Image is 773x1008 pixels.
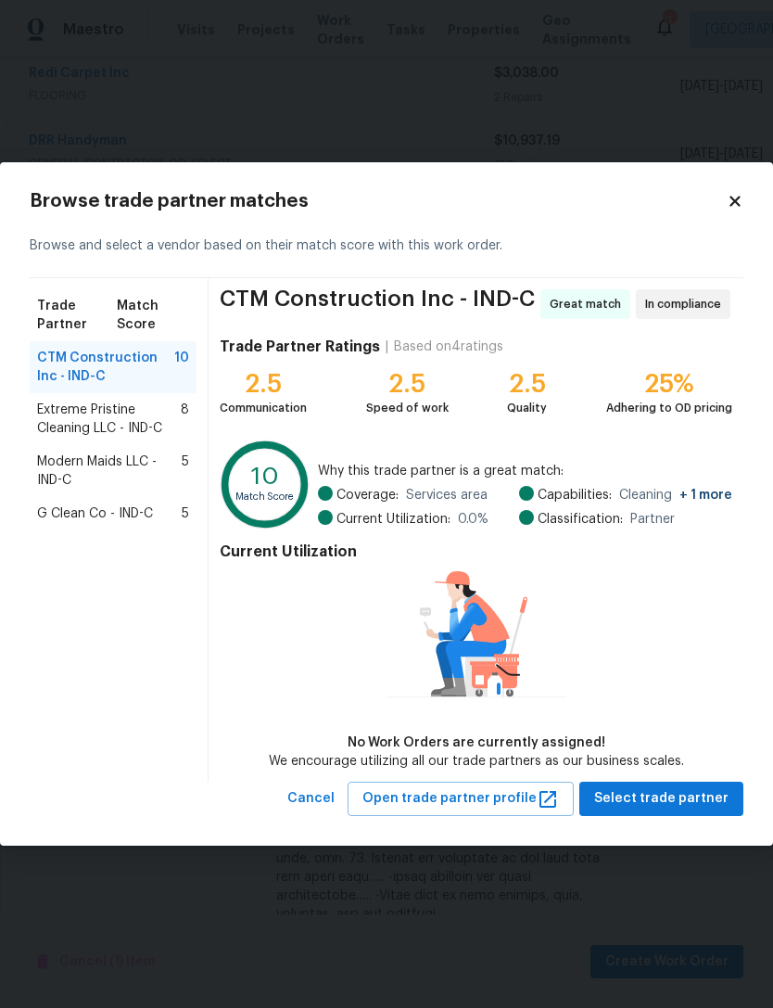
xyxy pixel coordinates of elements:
[220,375,307,393] div: 2.5
[348,782,574,816] button: Open trade partner profile
[220,399,307,417] div: Communication
[280,782,342,816] button: Cancel
[507,375,547,393] div: 2.5
[37,349,174,386] span: CTM Construction Inc - IND-C
[336,510,450,529] span: Current Utilization:
[380,338,394,356] div: |
[269,734,684,752] div: No Work Orders are currently assigned!
[362,787,559,810] span: Open trade partner profile
[30,192,727,211] h2: Browse trade partner matches
[538,486,612,504] span: Capabilities:
[181,401,189,438] span: 8
[366,375,449,393] div: 2.5
[220,338,380,356] h4: Trade Partner Ratings
[606,375,732,393] div: 25%
[619,486,732,504] span: Cleaning
[235,491,295,502] text: Match Score
[269,752,684,771] div: We encourage utilizing all our trade partners as our business scales.
[366,399,449,417] div: Speed of work
[538,510,623,529] span: Classification:
[182,453,189,490] span: 5
[37,453,182,490] span: Modern Maids LLC - IND-C
[37,297,117,334] span: Trade Partner
[336,486,399,504] span: Coverage:
[318,462,732,480] span: Why this trade partner is a great match:
[550,295,628,313] span: Great match
[679,489,732,502] span: + 1 more
[287,787,335,810] span: Cancel
[182,504,189,523] span: 5
[30,214,743,278] div: Browse and select a vendor based on their match score with this work order.
[220,289,535,319] span: CTM Construction Inc - IND-C
[606,399,732,417] div: Adhering to OD pricing
[394,338,503,356] div: Based on 4 ratings
[458,510,488,529] span: 0.0 %
[251,465,279,490] text: 10
[507,399,547,417] div: Quality
[220,542,732,561] h4: Current Utilization
[406,486,488,504] span: Services area
[594,787,729,810] span: Select trade partner
[630,510,675,529] span: Partner
[579,782,743,816] button: Select trade partner
[174,349,189,386] span: 10
[37,504,153,523] span: G Clean Co - IND-C
[37,401,181,438] span: Extreme Pristine Cleaning LLC - IND-C
[117,297,189,334] span: Match Score
[645,295,729,313] span: In compliance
